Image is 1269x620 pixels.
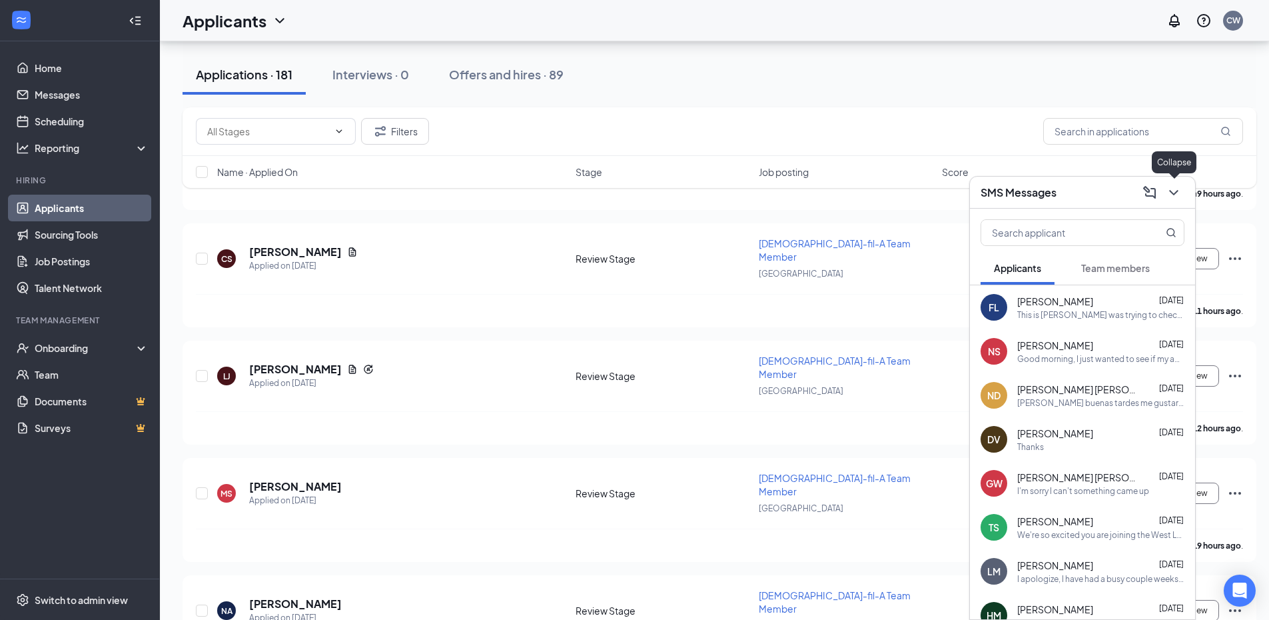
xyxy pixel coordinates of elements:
[1227,368,1243,384] svg: Ellipses
[35,248,149,275] a: Job Postings
[1017,427,1093,440] span: [PERSON_NAME]
[1081,262,1150,274] span: Team members
[987,389,1001,402] div: ND
[1017,515,1093,528] span: [PERSON_NAME]
[1163,182,1184,203] button: ChevronDown
[1139,182,1160,203] button: ComposeMessage
[1159,339,1184,349] span: [DATE]
[986,477,1003,490] div: GW
[576,252,751,265] div: Review Stage
[1226,15,1240,26] div: CW
[1017,309,1184,321] div: This is [PERSON_NAME] was trying to check on my application
[1017,353,1184,365] div: Good morning, I just wanted to see if my application was looked at and if you are going forward w...
[981,220,1139,245] input: Search applicant
[249,377,374,390] div: Applied on [DATE]
[759,237,911,263] span: [DEMOGRAPHIC_DATA]-fil-A Team Member
[1220,126,1231,137] svg: MagnifyingGlass
[347,247,358,257] svg: Document
[16,341,29,355] svg: UserCheck
[35,275,149,301] a: Talent Network
[1224,575,1256,607] div: Open Intercom Messenger
[989,301,999,314] div: FL
[576,604,751,617] div: Review Stage
[223,371,230,382] div: LJ
[1159,383,1184,393] span: [DATE]
[1152,151,1196,173] div: Collapse
[16,593,29,607] svg: Settings
[759,165,809,179] span: Job posting
[1159,603,1184,613] span: [DATE]
[35,221,149,248] a: Sourcing Tools
[1227,603,1243,619] svg: Ellipses
[1017,603,1093,616] span: [PERSON_NAME]
[981,185,1057,200] h3: SMS Messages
[1166,227,1176,238] svg: MagnifyingGlass
[1017,485,1149,497] div: I'm sorry I can't something came up
[1017,573,1184,585] div: I apologize, I have had a busy couple weeks and am just now logging back on. Could we set somethi...
[1017,295,1093,308] span: [PERSON_NAME]
[249,245,342,259] h5: [PERSON_NAME]
[15,13,28,27] svg: WorkstreamLogo
[1196,13,1212,29] svg: QuestionInfo
[1159,427,1184,437] span: [DATE]
[1166,13,1182,29] svg: Notifications
[207,124,328,139] input: All Stages
[35,108,149,135] a: Scheduling
[372,123,388,139] svg: Filter
[1227,485,1243,501] svg: Ellipses
[249,597,342,611] h5: [PERSON_NAME]
[347,364,358,375] svg: Document
[1166,185,1182,201] svg: ChevronDown
[759,589,911,615] span: [DEMOGRAPHIC_DATA]-fil-A Team Member
[35,195,149,221] a: Applicants
[35,341,137,355] div: Onboarding
[1227,251,1243,267] svg: Ellipses
[759,503,843,513] span: [GEOGRAPHIC_DATA]
[1017,397,1184,409] div: [PERSON_NAME] buenas tardes me gustaría que mi entrevista fuera en persona en verdad me interesa ...
[361,118,429,145] button: Filter Filters
[1017,339,1093,352] span: [PERSON_NAME]
[1017,441,1044,453] div: Thanks
[363,364,374,375] svg: Reapply
[16,175,146,186] div: Hiring
[988,345,1001,358] div: NS
[221,253,232,265] div: CS
[35,593,128,607] div: Switch to admin view
[16,141,29,155] svg: Analysis
[1159,515,1184,525] span: [DATE]
[1159,295,1184,305] span: [DATE]
[129,14,142,27] svg: Collapse
[332,66,409,83] div: Interviews · 0
[576,369,751,383] div: Review Stage
[220,488,232,499] div: MS
[1159,471,1184,481] span: [DATE]
[1192,423,1241,433] b: 12 hours ago
[1017,529,1184,541] div: We're so excited you are joining the West Longview [DEMOGRAPHIC_DATA]-fil-Ateam ! Do you know any...
[249,362,342,377] h5: [PERSON_NAME]
[217,165,298,179] span: Name · Applied On
[272,13,288,29] svg: ChevronDown
[989,521,999,534] div: TS
[759,386,843,396] span: [GEOGRAPHIC_DATA]
[987,433,1001,446] div: DV
[1192,541,1241,551] b: 19 hours ago
[1017,559,1093,572] span: [PERSON_NAME]
[35,415,149,441] a: SurveysCrown
[576,165,602,179] span: Stage
[35,361,149,388] a: Team
[35,141,149,155] div: Reporting
[183,9,266,32] h1: Applicants
[994,262,1041,274] span: Applicants
[759,472,911,497] span: [DEMOGRAPHIC_DATA]-fil-A Team Member
[1017,471,1137,484] span: [PERSON_NAME] [PERSON_NAME]
[1159,559,1184,569] span: [DATE]
[449,66,564,83] div: Offers and hires · 89
[759,355,911,380] span: [DEMOGRAPHIC_DATA]-fil-A Team Member
[576,487,751,500] div: Review Stage
[334,126,344,137] svg: ChevronDown
[1142,185,1158,201] svg: ComposeMessage
[249,494,342,507] div: Applied on [DATE]
[1192,306,1241,316] b: 11 hours ago
[249,259,358,273] div: Applied on [DATE]
[942,165,969,179] span: Score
